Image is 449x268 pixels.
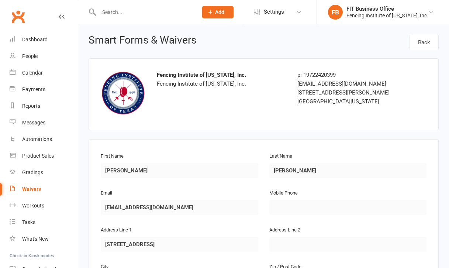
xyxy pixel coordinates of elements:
[297,79,398,88] div: [EMAIL_ADDRESS][DOMAIN_NAME]
[10,48,78,65] a: People
[297,71,398,79] div: p: 19722420399
[269,226,300,234] label: Address Line 2
[202,6,234,18] button: Add
[269,189,298,197] label: Mobile Phone
[10,181,78,197] a: Waivers
[97,7,193,17] input: Search...
[10,81,78,98] a: Payments
[22,70,43,76] div: Calendar
[22,186,41,192] div: Waivers
[10,131,78,148] a: Automations
[297,97,398,106] div: [GEOGRAPHIC_DATA][US_STATE]
[346,12,428,19] div: Fencing Institute of [US_STATE], Inc.
[22,203,44,209] div: Workouts
[22,53,38,59] div: People
[297,88,398,97] div: [STREET_ADDRESS][PERSON_NAME]
[264,4,284,20] span: Settings
[157,72,246,78] strong: Fencing Institute of [US_STATE], Inc.
[10,31,78,48] a: Dashboard
[22,120,45,126] div: Messages
[269,152,292,160] label: Last Name
[101,152,124,160] label: First Name
[22,86,45,92] div: Payments
[22,153,54,159] div: Product Sales
[9,7,27,26] a: Clubworx
[10,98,78,114] a: Reports
[157,71,286,88] div: Fencing Institute of [US_STATE], Inc.
[10,164,78,181] a: Gradings
[346,6,428,12] div: FIT Business Office
[10,148,78,164] a: Product Sales
[22,136,52,142] div: Automations
[410,35,439,50] a: Back
[22,103,40,109] div: Reports
[10,197,78,214] a: Workouts
[101,189,112,197] label: Email
[328,5,343,20] div: FB
[10,214,78,231] a: Tasks
[10,65,78,81] a: Calendar
[22,219,35,225] div: Tasks
[215,9,224,15] span: Add
[10,231,78,247] a: What's New
[22,169,43,175] div: Gradings
[22,37,48,42] div: Dashboard
[89,35,196,48] h1: Smart Forms & Waivers
[101,71,146,116] img: logo.png
[22,236,49,242] div: What's New
[101,226,132,234] label: Address Line 1
[10,114,78,131] a: Messages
